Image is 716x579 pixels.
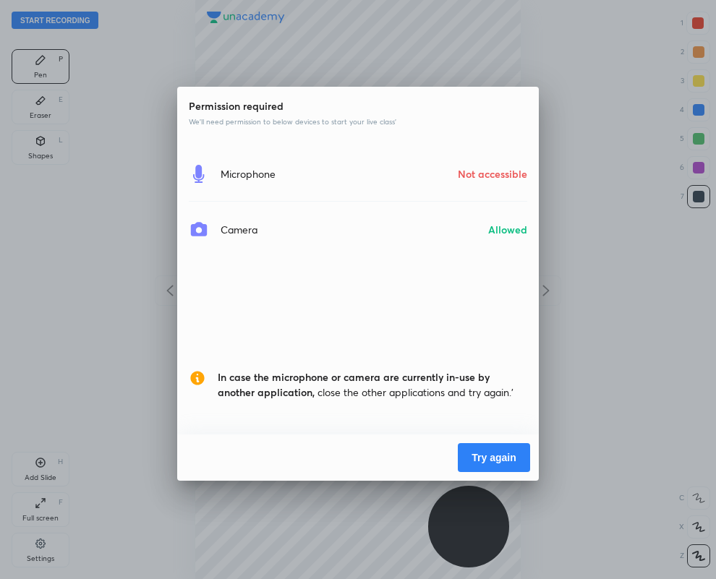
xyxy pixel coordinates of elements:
h4: Not accessible [458,166,527,181]
span: In case the microphone or camera are currently in-use by another application, [218,370,490,399]
span: close the other applications and try again.’ [218,369,527,400]
h4: Camera [221,222,257,237]
button: Try again [458,443,530,472]
h4: Allowed [488,222,527,237]
p: We’ll need permission to below devices to start your live class’ [189,116,527,127]
h4: Permission required [189,98,527,113]
h4: Microphone [221,166,276,181]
